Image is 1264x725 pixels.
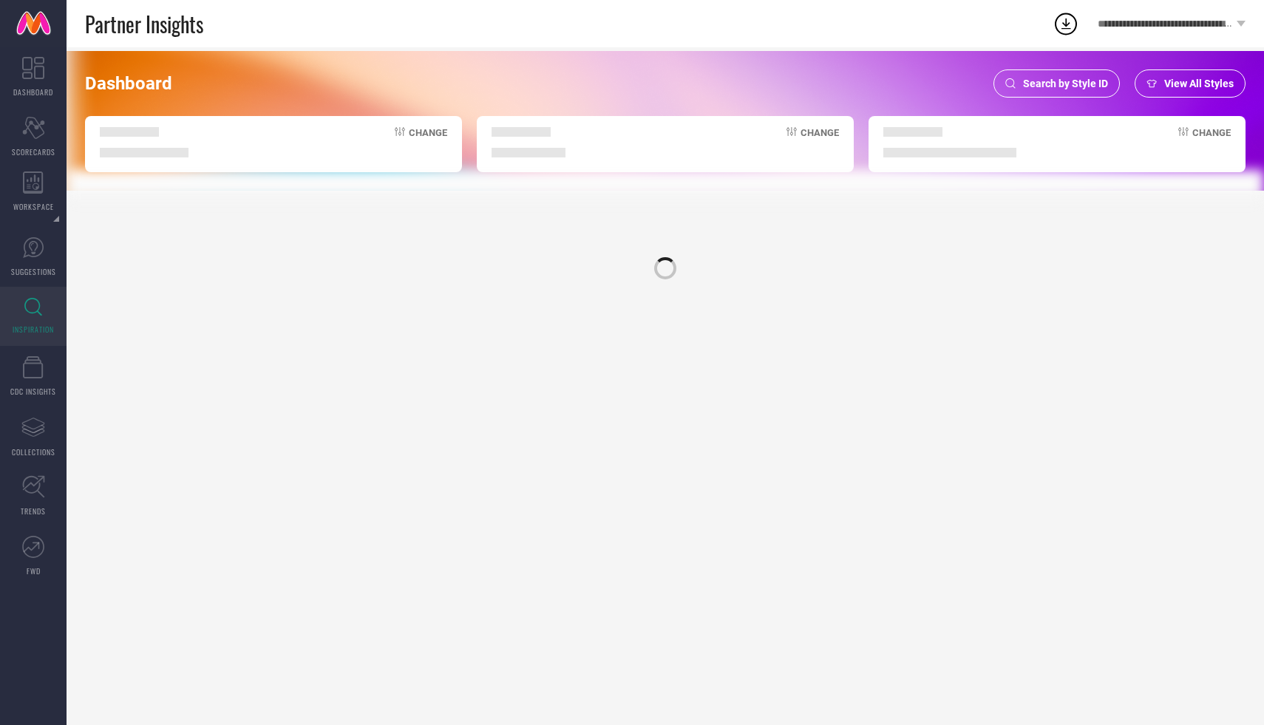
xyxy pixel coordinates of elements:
[1023,78,1108,89] span: Search by Style ID
[13,86,53,98] span: DASHBOARD
[1164,78,1234,89] span: View All Styles
[13,201,54,212] span: WORKSPACE
[27,565,41,576] span: FWD
[85,9,203,39] span: Partner Insights
[11,266,56,277] span: SUGGESTIONS
[85,73,172,94] span: Dashboard
[10,386,56,397] span: CDC INSIGHTS
[12,446,55,457] span: COLLECTIONS
[12,146,55,157] span: SCORECARDS
[801,127,839,157] span: Change
[409,127,447,157] span: Change
[21,506,46,517] span: TRENDS
[1053,10,1079,37] div: Open download list
[1192,127,1231,157] span: Change
[13,324,54,335] span: INSPIRATION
